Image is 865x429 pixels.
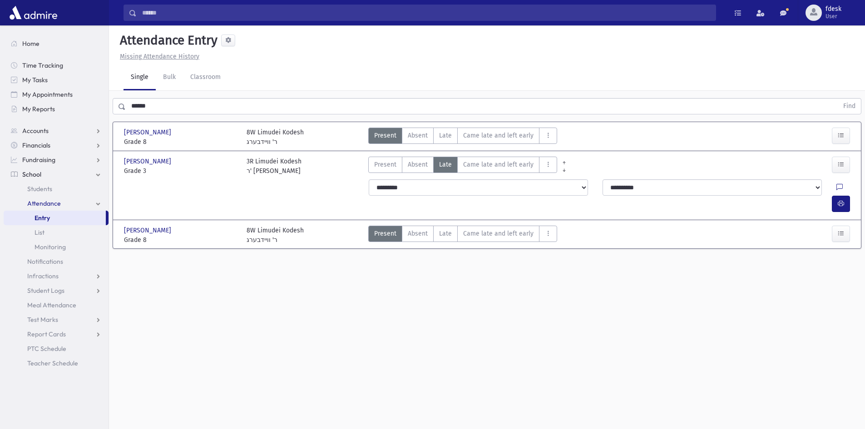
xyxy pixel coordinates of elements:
[825,13,841,20] span: User
[4,269,109,283] a: Infractions
[4,254,109,269] a: Notifications
[4,58,109,73] a: Time Tracking
[124,65,156,90] a: Single
[27,257,63,266] span: Notifications
[408,131,428,140] span: Absent
[4,211,106,225] a: Entry
[368,128,557,147] div: AttTypes
[4,36,109,51] a: Home
[4,312,109,327] a: Test Marks
[27,286,64,295] span: Student Logs
[27,199,61,207] span: Attendance
[4,153,109,167] a: Fundraising
[4,225,109,240] a: List
[7,4,59,22] img: AdmirePro
[120,53,199,60] u: Missing Attendance History
[22,156,55,164] span: Fundraising
[374,131,396,140] span: Present
[825,5,841,13] span: fdesk
[22,39,40,48] span: Home
[4,196,109,211] a: Attendance
[838,99,861,114] button: Find
[22,61,63,69] span: Time Tracking
[124,226,173,235] span: [PERSON_NAME]
[408,160,428,169] span: Absent
[124,137,237,147] span: Grade 8
[124,128,173,137] span: [PERSON_NAME]
[4,240,109,254] a: Monitoring
[4,123,109,138] a: Accounts
[35,228,44,237] span: List
[22,105,55,113] span: My Reports
[22,141,50,149] span: Financials
[156,65,183,90] a: Bulk
[35,214,50,222] span: Entry
[4,87,109,102] a: My Appointments
[247,128,304,147] div: 8W Limudei Kodesh ר' וויידבערג
[374,160,396,169] span: Present
[4,356,109,370] a: Teacher Schedule
[27,316,58,324] span: Test Marks
[27,272,59,280] span: Infractions
[368,157,557,176] div: AttTypes
[183,65,228,90] a: Classroom
[4,73,109,87] a: My Tasks
[137,5,716,21] input: Search
[439,229,452,238] span: Late
[22,170,41,178] span: School
[463,131,534,140] span: Came late and left early
[116,53,199,60] a: Missing Attendance History
[368,226,557,245] div: AttTypes
[463,229,534,238] span: Came late and left early
[247,157,302,176] div: 3R Limudei Kodesh ר' [PERSON_NAME]
[27,301,76,309] span: Meal Attendance
[374,229,396,238] span: Present
[27,330,66,338] span: Report Cards
[27,359,78,367] span: Teacher Schedule
[4,283,109,298] a: Student Logs
[124,166,237,176] span: Grade 3
[439,131,452,140] span: Late
[22,127,49,135] span: Accounts
[439,160,452,169] span: Late
[4,138,109,153] a: Financials
[4,341,109,356] a: PTC Schedule
[22,76,48,84] span: My Tasks
[124,235,237,245] span: Grade 8
[124,157,173,166] span: [PERSON_NAME]
[4,298,109,312] a: Meal Attendance
[35,243,66,251] span: Monitoring
[408,229,428,238] span: Absent
[4,102,109,116] a: My Reports
[4,182,109,196] a: Students
[4,327,109,341] a: Report Cards
[247,226,304,245] div: 8W Limudei Kodesh ר' וויידבערג
[27,345,66,353] span: PTC Schedule
[27,185,52,193] span: Students
[4,167,109,182] a: School
[116,33,217,48] h5: Attendance Entry
[22,90,73,99] span: My Appointments
[463,160,534,169] span: Came late and left early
